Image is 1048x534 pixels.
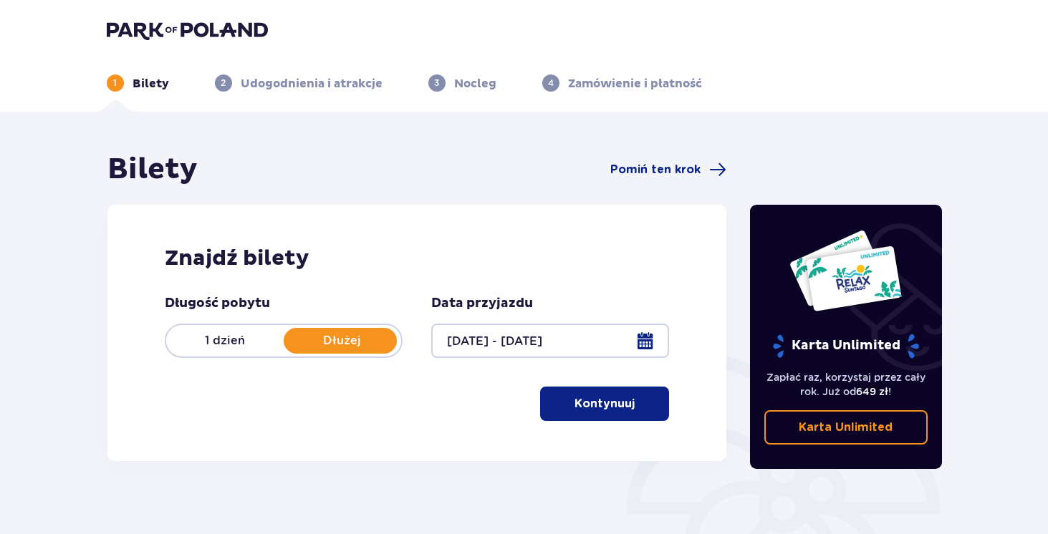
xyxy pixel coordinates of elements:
div: 3Nocleg [428,74,496,92]
p: Kontynuuj [575,396,635,412]
p: Zapłać raz, korzystaj przez cały rok. Już od ! [764,370,928,399]
p: Bilety [133,76,169,92]
span: Pomiń ten krok [610,162,701,178]
p: Zamówienie i płatność [568,76,702,92]
p: Data przyjazdu [431,295,533,312]
button: Kontynuuj [540,387,669,421]
p: 4 [548,77,554,89]
div: 4Zamówienie i płatność [542,74,702,92]
img: Dwie karty całoroczne do Suntago z napisem 'UNLIMITED RELAX', na białym tle z tropikalnymi liśćmi... [789,229,903,312]
p: Długość pobytu [165,295,270,312]
p: Karta Unlimited [799,419,893,435]
p: Dłużej [284,333,401,349]
p: 2 [221,77,226,89]
p: Karta Unlimited [771,334,920,359]
a: Pomiń ten krok [610,161,726,178]
p: 1 dzień [166,333,284,349]
h2: Znajdź bilety [165,245,670,272]
p: Udogodnienia i atrakcje [241,76,383,92]
p: 1 [113,77,117,89]
span: 649 zł [856,386,888,397]
img: Park of Poland logo [107,20,268,40]
p: 3 [434,77,439,89]
h1: Bilety [107,152,198,188]
a: Karta Unlimited [764,410,928,445]
div: 2Udogodnienia i atrakcje [215,74,383,92]
p: Nocleg [454,76,496,92]
div: 1Bilety [107,74,169,92]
